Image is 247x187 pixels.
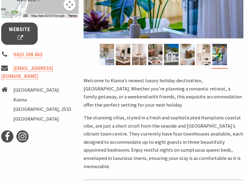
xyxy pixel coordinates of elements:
p: Welcome to Kiama’s newest luxury holiday destination, [GEOGRAPHIC_DATA]. Whether you’re planning ... [84,77,243,109]
img: Salty Palms - Villa 2 [116,44,130,65]
img: Salty Palms - Villa 2 [196,44,211,65]
li: [GEOGRAPHIC_DATA] [13,86,71,94]
li: [GEOGRAPHIC_DATA], 2533 [13,105,71,114]
img: Salty Palms - Villa 2 [148,44,163,65]
a: Website [1,23,38,45]
button: Keyboard shortcuts [23,14,28,18]
img: SALTY PALMS LUXURY VILLAS BY THE SEA [164,44,179,65]
img: Parents retreat [180,44,195,65]
a: Open this area in Google Maps (opens a new window) [3,10,23,18]
a: Terms (opens in new tab) [68,14,77,18]
img: Beautiful Gourmet Kitchen to entertain & enjoy [100,44,114,65]
a: [EMAIL_ADDRESS][DOMAIN_NAME] [1,65,53,80]
a: 0425 208 463 [13,51,43,58]
span: Map data ©2025 Google [31,14,64,17]
p: The stunning villas, styled in a fresh and sophisticated Hamptons coastal vibe, are just a short ... [84,114,243,171]
li: Kiama [13,96,71,104]
span: Website [9,26,30,42]
img: Salty Palms - Villa 2 [132,44,146,65]
img: Entertainers delight with gourmet kitchen [212,44,227,65]
img: Google [3,10,23,18]
li: [GEOGRAPHIC_DATA] [13,115,71,123]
